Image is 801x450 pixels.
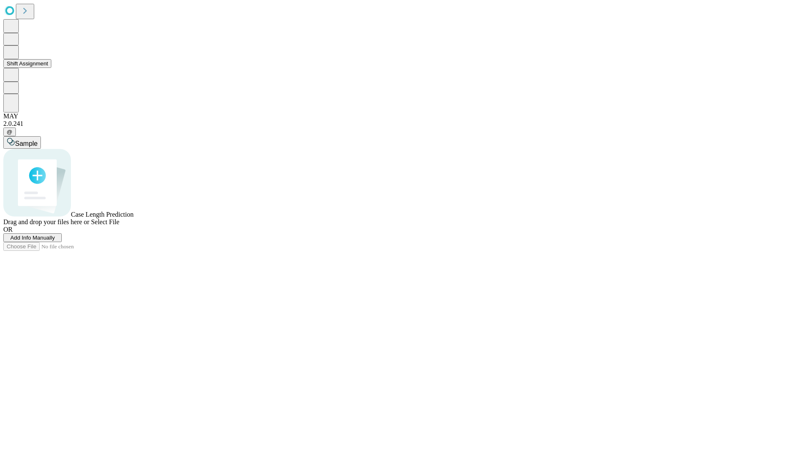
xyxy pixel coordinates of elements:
[3,59,51,68] button: Shift Assignment
[3,226,13,233] span: OR
[3,112,798,120] div: MAY
[7,129,13,135] span: @
[3,127,16,136] button: @
[3,233,62,242] button: Add Info Manually
[91,218,119,225] span: Select File
[3,218,89,225] span: Drag and drop your files here or
[71,211,133,218] span: Case Length Prediction
[3,136,41,149] button: Sample
[10,235,55,241] span: Add Info Manually
[15,140,38,147] span: Sample
[3,120,798,127] div: 2.0.241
